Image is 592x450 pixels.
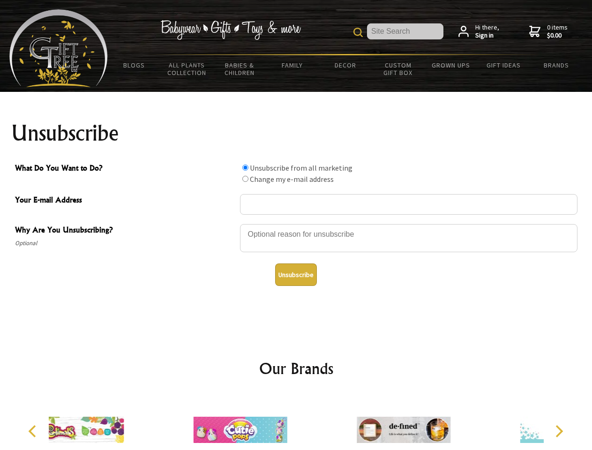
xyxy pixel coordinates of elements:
input: What Do You Want to Do? [242,176,248,182]
a: Grown Ups [424,55,477,75]
textarea: Why Are You Unsubscribing? [240,224,577,252]
button: Next [548,421,569,442]
a: BLOGS [108,55,161,75]
span: 0 items [547,23,568,40]
img: Babywear - Gifts - Toys & more [160,20,301,40]
span: Hi there, [475,23,499,40]
a: Gift Ideas [477,55,530,75]
a: Brands [530,55,583,75]
h1: Unsubscribe [11,122,581,144]
a: All Plants Collection [161,55,214,82]
span: What Do You Want to Do? [15,162,235,176]
button: Previous [23,421,44,442]
button: Unsubscribe [275,263,317,286]
a: Decor [319,55,372,75]
strong: Sign in [475,31,499,40]
a: 0 items$0.00 [529,23,568,40]
span: Why Are You Unsubscribing? [15,224,235,238]
input: Your E-mail Address [240,194,577,215]
label: Unsubscribe from all marketing [250,163,352,172]
a: Custom Gift Box [372,55,425,82]
span: Your E-mail Address [15,194,235,208]
input: What Do You Want to Do? [242,165,248,171]
h2: Our Brands [19,357,574,380]
span: Optional [15,238,235,249]
strong: $0.00 [547,31,568,40]
input: Site Search [367,23,443,39]
img: Babyware - Gifts - Toys and more... [9,9,108,87]
a: Babies & Children [213,55,266,82]
img: product search [353,28,363,37]
a: Family [266,55,319,75]
label: Change my e-mail address [250,174,334,184]
a: Hi there,Sign in [458,23,499,40]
